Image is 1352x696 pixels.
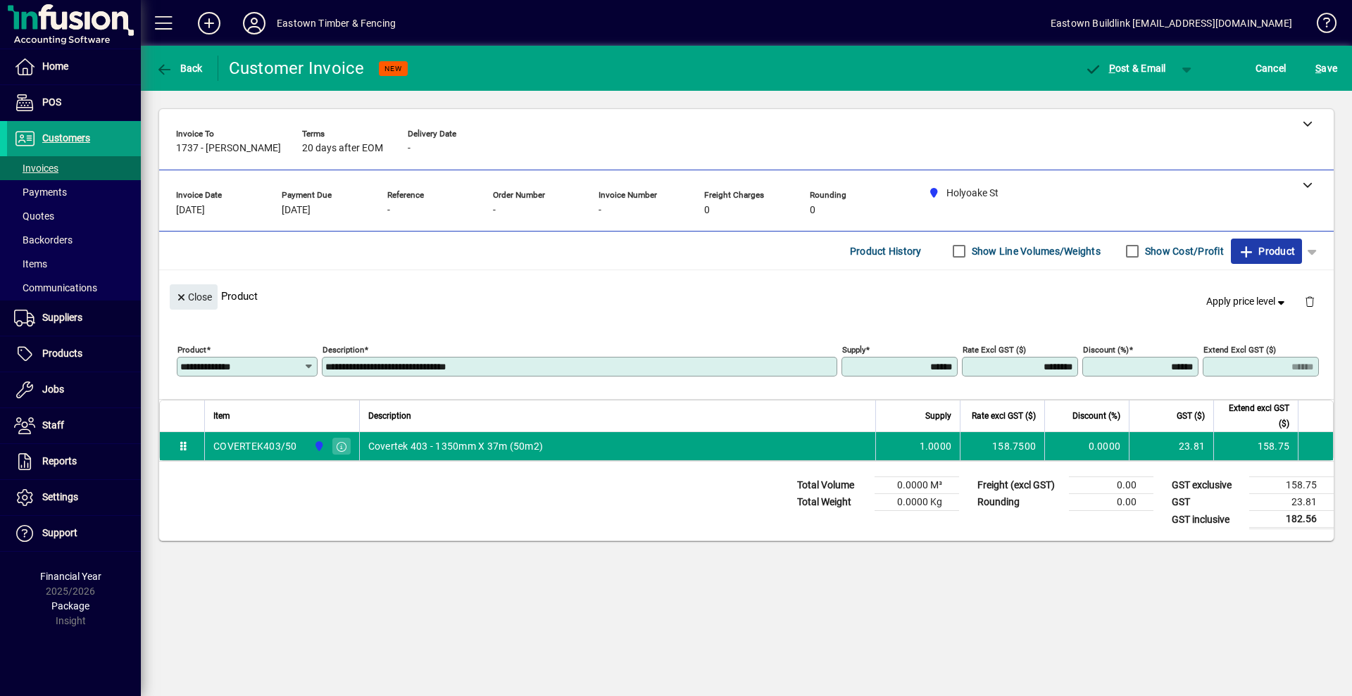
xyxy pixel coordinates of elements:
span: Items [14,258,47,270]
app-page-header-button: Delete [1293,295,1327,308]
span: Close [175,286,212,309]
td: 0.0000 M³ [875,477,959,494]
td: 158.75 [1249,477,1334,494]
span: Description [368,408,411,424]
span: Extend excl GST ($) [1222,400,1289,431]
td: Freight (excl GST) [970,477,1069,494]
span: Financial Year [40,571,101,582]
label: Show Cost/Profit [1142,244,1224,258]
td: GST exclusive [1165,477,1249,494]
span: Apply price level [1206,294,1288,309]
span: Suppliers [42,312,82,323]
span: Staff [42,419,64,431]
td: 182.56 [1249,511,1334,529]
span: [DATE] [282,205,311,216]
button: Save [1312,56,1341,81]
span: Item [213,408,230,424]
span: Product History [850,240,922,262]
button: Product [1231,239,1302,264]
span: Payments [14,186,67,198]
app-page-header-button: Close [166,290,221,303]
a: Jobs [7,372,141,407]
a: Products [7,336,141,372]
div: 158.7500 [969,439,1036,453]
span: Communications [14,282,97,293]
a: Quotes [7,204,141,228]
mat-label: Description [323,345,364,355]
span: Cancel [1256,57,1287,80]
span: POS [42,96,61,108]
button: Cancel [1252,56,1290,81]
button: Profile [232,11,277,36]
span: Back [156,63,203,74]
td: 0.00 [1069,477,1153,494]
button: Post & Email [1077,56,1173,81]
div: Product [159,270,1334,322]
div: Customer Invoice [229,57,365,80]
a: Support [7,516,141,551]
span: 0 [704,205,710,216]
span: ost & Email [1084,63,1166,74]
button: Close [170,284,218,310]
span: - [387,205,390,216]
mat-label: Product [177,345,206,355]
td: 23.81 [1249,494,1334,511]
span: Jobs [42,384,64,395]
td: 0.00 [1069,494,1153,511]
a: Backorders [7,228,141,252]
span: Holyoake St [310,438,326,454]
app-page-header-button: Back [141,56,218,81]
div: Eastown Buildlink [EMAIL_ADDRESS][DOMAIN_NAME] [1051,12,1292,34]
span: Customers [42,132,90,144]
a: Communications [7,276,141,300]
span: Rate excl GST ($) [972,408,1036,424]
a: Suppliers [7,300,141,336]
span: Support [42,527,77,538]
a: Reports [7,444,141,479]
button: Apply price level [1201,289,1294,315]
a: Items [7,252,141,276]
td: Rounding [970,494,1069,511]
span: Covertek 403 - 1350mm X 37m (50m2) [368,439,544,453]
mat-label: Discount (%) [1083,345,1129,355]
span: Backorders [14,234,73,246]
span: [DATE] [176,205,205,216]
span: Quotes [14,210,54,222]
span: Settings [42,491,78,502]
span: Products [42,348,82,359]
span: Package [51,600,89,612]
a: Home [7,49,141,84]
span: Discount (%) [1072,408,1120,424]
span: 1.0000 [920,439,952,453]
span: Home [42,61,68,72]
div: COVERTEK403/50 [213,439,297,453]
button: Product History [844,239,927,264]
mat-label: Extend excl GST ($) [1203,345,1276,355]
div: Eastown Timber & Fencing [277,12,396,34]
a: POS [7,85,141,120]
a: Staff [7,408,141,443]
button: Back [152,56,206,81]
td: Total Weight [790,494,875,511]
a: Knowledge Base [1306,3,1334,49]
span: P [1109,63,1115,74]
span: - [599,205,601,216]
span: S [1315,63,1321,74]
span: - [408,143,411,154]
button: Delete [1293,284,1327,318]
td: 0.0000 Kg [875,494,959,511]
td: 0.0000 [1044,432,1129,460]
span: Invoices [14,163,58,174]
span: Reports [42,455,77,467]
td: GST [1165,494,1249,511]
a: Settings [7,480,141,515]
td: Total Volume [790,477,875,494]
span: 0 [810,205,815,216]
span: Supply [925,408,951,424]
span: - [493,205,496,216]
button: Add [187,11,232,36]
mat-label: Supply [842,345,865,355]
label: Show Line Volumes/Weights [969,244,1101,258]
mat-label: Rate excl GST ($) [963,345,1026,355]
span: GST ($) [1177,408,1205,424]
